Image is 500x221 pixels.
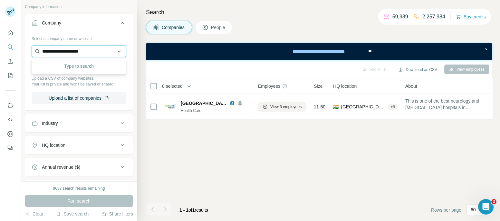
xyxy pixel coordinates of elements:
[314,83,322,89] span: Size
[333,104,339,110] span: 🇮🇳
[471,206,476,213] p: 60
[405,83,417,89] span: About
[258,102,306,112] button: View 3 employees
[42,142,65,148] div: HQ location
[181,108,250,114] div: Health Care
[192,207,195,213] span: 1
[25,15,133,33] button: Company
[165,104,176,109] img: Logo of Secure Hospital
[101,211,133,217] button: Share filters
[181,100,226,106] span: [GEOGRAPHIC_DATA]
[162,83,183,89] span: 0 selected
[392,13,408,21] p: 59,939
[388,104,398,110] div: + 5
[25,159,133,175] button: Annual revenue ($)
[341,104,385,110] span: [GEOGRAPHIC_DATA], [GEOGRAPHIC_DATA]
[5,55,15,67] button: Enrich CSV
[162,24,185,31] span: Companies
[456,12,486,21] button: Buy credits
[5,41,15,53] button: Search
[42,164,80,170] div: Annual revenue ($)
[146,43,492,60] iframe: Banner
[333,83,357,89] span: HQ location
[146,8,492,17] h4: Search
[431,207,461,213] span: Rows per page
[25,116,133,131] button: Industry
[32,75,126,81] p: Upload a CSV of company websites.
[25,137,133,153] button: HQ location
[5,100,15,111] button: Use Surfe on LinkedIn
[211,24,226,31] span: People
[5,142,15,154] button: Feedback
[33,60,125,73] div: Type to search
[56,211,89,217] button: Save search
[5,70,15,81] button: My lists
[5,128,15,140] button: Dashboard
[42,20,61,26] div: Company
[5,114,15,126] button: Use Surfe API
[179,207,208,213] span: results
[32,33,126,42] div: Select a company name or website
[5,27,15,39] button: Quick start
[258,83,280,89] span: Employees
[230,101,235,106] img: LinkedIn logo
[314,104,325,110] span: 11-50
[179,207,188,213] span: 1 - 1
[270,104,302,110] span: View 3 employees
[422,13,445,21] p: 2,257,984
[32,81,126,87] p: Your list is private and won't be saved or shared.
[478,199,494,215] iframe: Intercom live chat
[25,211,43,217] button: Clear
[42,120,58,126] div: Industry
[188,207,192,213] span: of
[393,65,441,75] button: Download as CSV
[53,186,105,191] div: 9687 search results remaining
[491,199,496,204] span: 2
[32,92,126,104] button: Upload a list of companies
[25,4,133,10] p: Company information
